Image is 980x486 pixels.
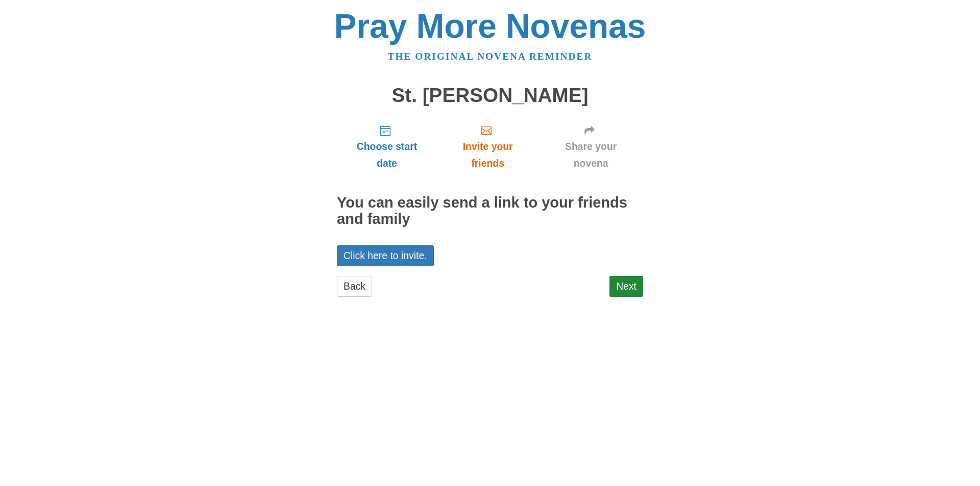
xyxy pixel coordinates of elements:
[437,116,538,177] a: Invite your friends
[347,138,427,172] span: Choose start date
[334,7,646,45] a: Pray More Novenas
[609,276,643,297] a: Next
[538,116,643,177] a: Share your novena
[337,85,643,107] h1: St. [PERSON_NAME]
[388,51,593,62] a: The original novena reminder
[549,138,633,172] span: Share your novena
[447,138,528,172] span: Invite your friends
[337,195,643,227] h2: You can easily send a link to your friends and family
[337,276,372,297] a: Back
[337,116,437,177] a: Choose start date
[337,245,434,266] a: Click here to invite.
